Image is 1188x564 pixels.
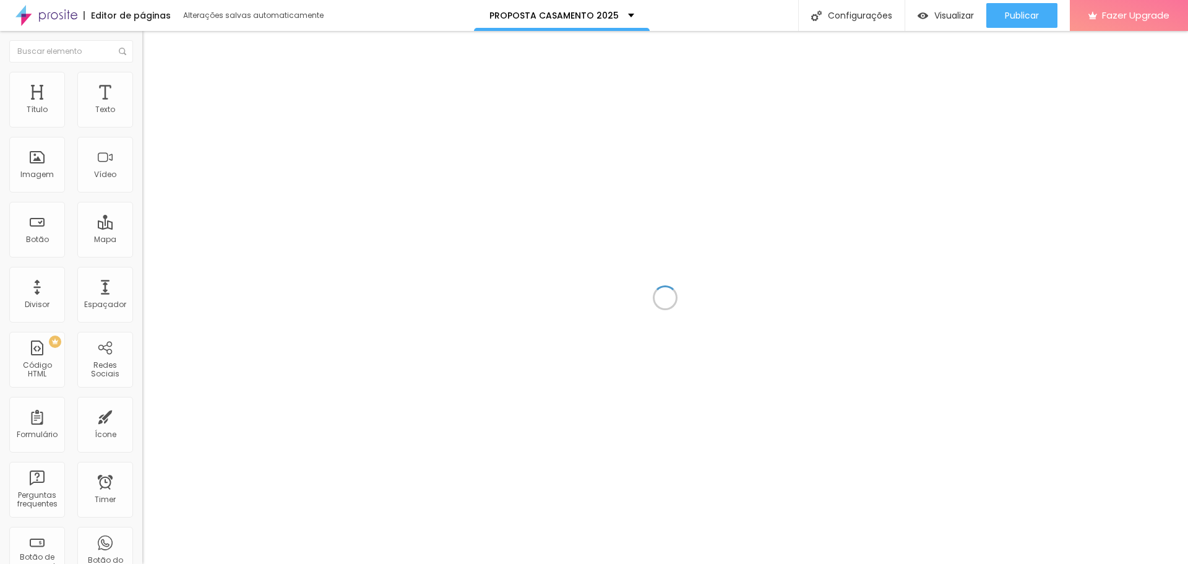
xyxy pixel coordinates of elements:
div: Mapa [94,235,116,244]
span: Publicar [1005,11,1039,20]
div: Imagem [20,170,54,179]
div: Redes Sociais [80,361,129,379]
button: Publicar [986,3,1057,28]
div: Formulário [17,430,58,439]
div: Divisor [25,300,49,309]
div: Botão [26,235,49,244]
span: Fazer Upgrade [1102,10,1169,20]
img: Icone [811,11,822,21]
div: Alterações salvas automaticamente [183,12,325,19]
div: Espaçador [84,300,126,309]
img: Icone [119,48,126,55]
div: Perguntas frequentes [12,491,61,509]
div: Vídeo [94,170,116,179]
div: Código HTML [12,361,61,379]
input: Buscar elemento [9,40,133,63]
img: view-1.svg [918,11,928,21]
span: Visualizar [934,11,974,20]
div: Texto [95,105,115,114]
button: Visualizar [905,3,986,28]
div: Ícone [95,430,116,439]
div: Título [27,105,48,114]
div: Editor de páginas [84,11,171,20]
p: PROPOSTA CASAMENTO 2025 [489,11,619,20]
div: Timer [95,495,116,504]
